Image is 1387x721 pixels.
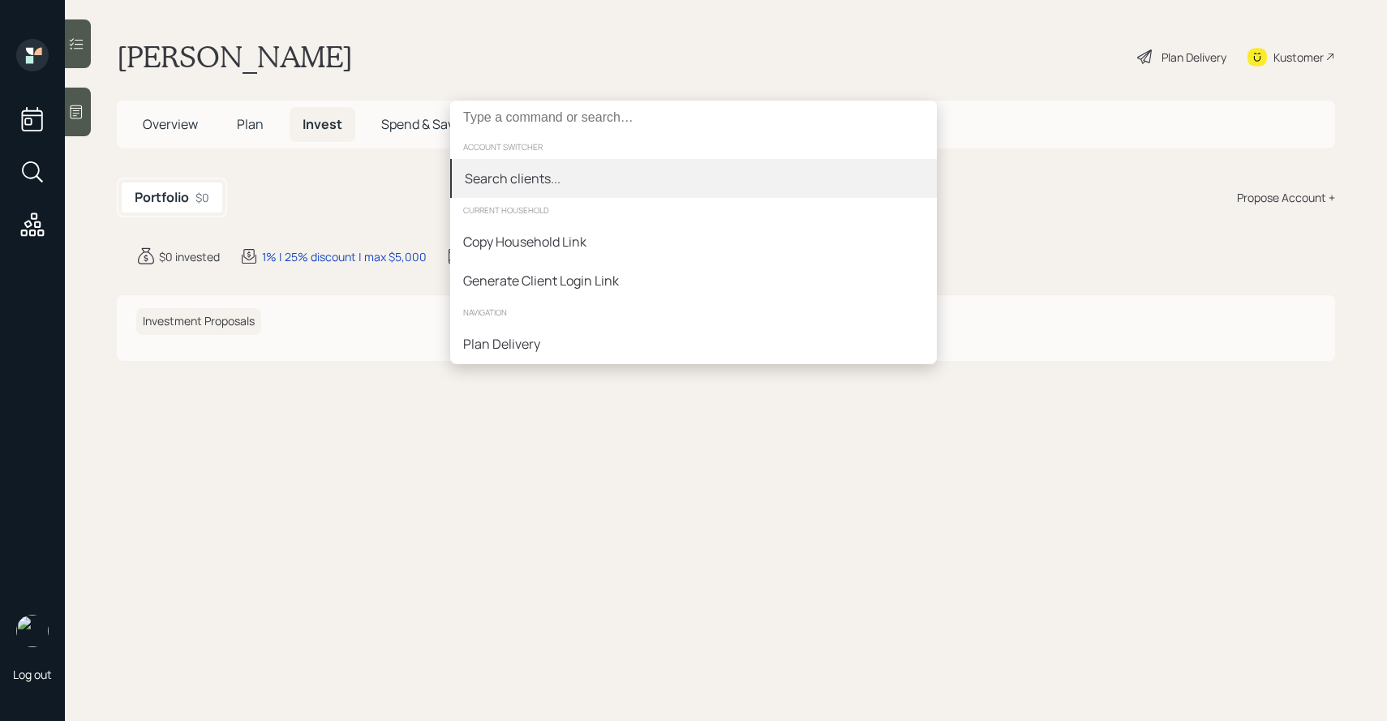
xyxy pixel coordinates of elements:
input: Type a command or search… [450,101,937,135]
div: navigation [450,300,937,324]
div: Copy Household Link [463,232,586,251]
div: Search clients... [465,169,560,188]
div: Plan Delivery [463,334,540,354]
div: account switcher [450,135,937,159]
div: current household [450,198,937,222]
div: Generate Client Login Link [463,271,619,290]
